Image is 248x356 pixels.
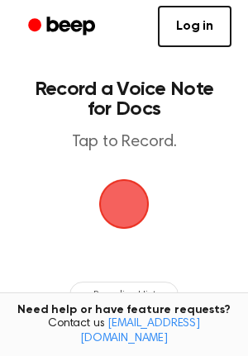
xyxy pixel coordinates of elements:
button: Recording History [69,282,179,308]
a: Log in [158,6,231,47]
a: [EMAIL_ADDRESS][DOMAIN_NAME] [80,318,200,344]
p: Tap to Record. [30,132,218,153]
a: Beep [17,11,110,43]
span: Recording History [93,287,168,302]
h1: Record a Voice Note for Docs [30,79,218,119]
img: Beep Logo [99,179,149,229]
span: Contact us [10,317,238,346]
